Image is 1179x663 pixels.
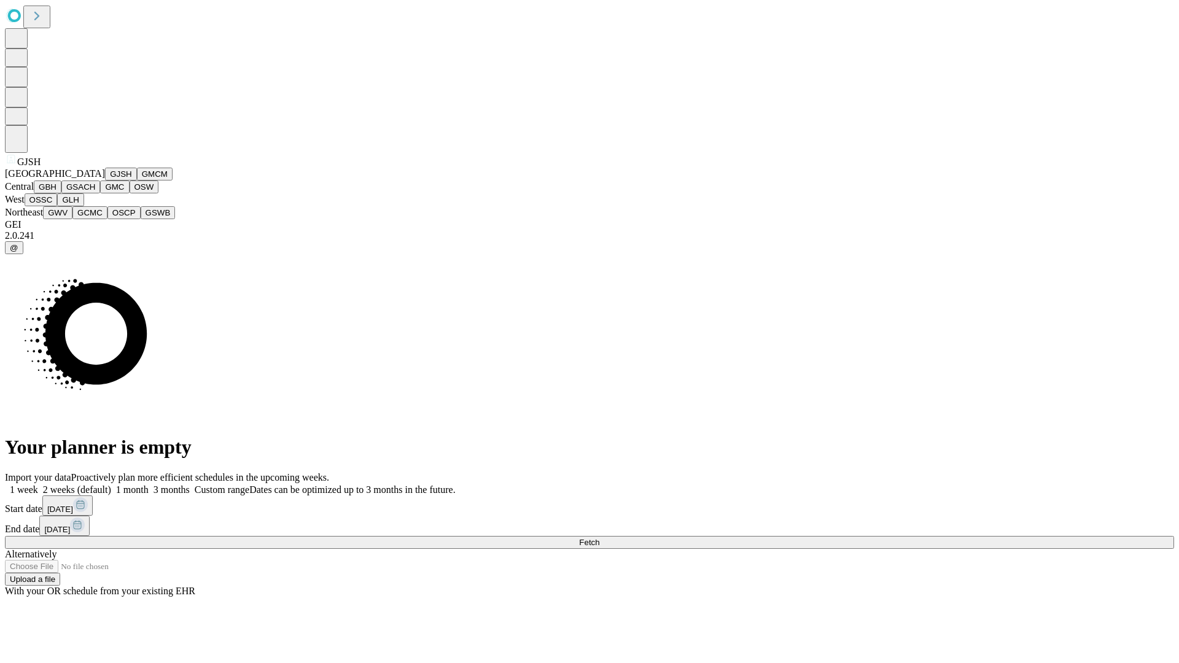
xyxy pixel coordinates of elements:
[130,180,159,193] button: OSW
[57,193,84,206] button: GLH
[100,180,129,193] button: GMC
[43,484,111,495] span: 2 weeks (default)
[249,484,455,495] span: Dates can be optimized up to 3 months in the future.
[10,243,18,252] span: @
[195,484,249,495] span: Custom range
[72,206,107,219] button: GCMC
[5,573,60,586] button: Upload a file
[107,206,141,219] button: OSCP
[5,536,1174,549] button: Fetch
[71,472,329,483] span: Proactively plan more efficient schedules in the upcoming weeks.
[5,168,105,179] span: [GEOGRAPHIC_DATA]
[5,472,71,483] span: Import your data
[5,194,25,204] span: West
[116,484,149,495] span: 1 month
[43,206,72,219] button: GWV
[105,168,137,180] button: GJSH
[10,484,38,495] span: 1 week
[61,180,100,193] button: GSACH
[25,193,58,206] button: OSSC
[17,157,41,167] span: GJSH
[5,207,43,217] span: Northeast
[141,206,176,219] button: GSWB
[5,241,23,254] button: @
[5,586,195,596] span: With your OR schedule from your existing EHR
[5,495,1174,516] div: Start date
[47,505,73,514] span: [DATE]
[5,436,1174,459] h1: Your planner is empty
[44,525,70,534] span: [DATE]
[5,516,1174,536] div: End date
[579,538,599,547] span: Fetch
[5,549,56,559] span: Alternatively
[5,181,34,192] span: Central
[137,168,173,180] button: GMCM
[154,484,190,495] span: 3 months
[34,180,61,193] button: GBH
[42,495,93,516] button: [DATE]
[39,516,90,536] button: [DATE]
[5,219,1174,230] div: GEI
[5,230,1174,241] div: 2.0.241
